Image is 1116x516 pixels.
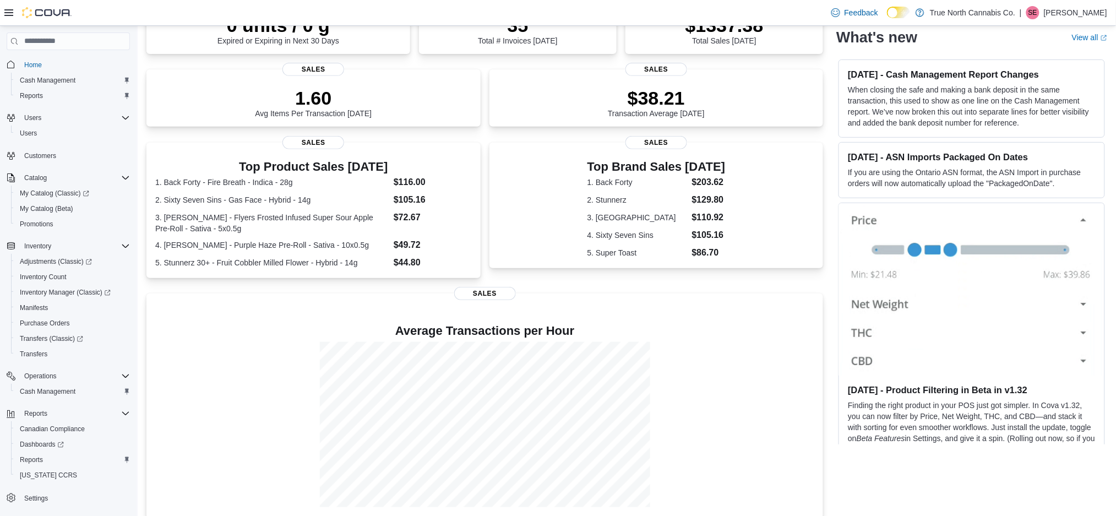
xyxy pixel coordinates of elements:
[20,111,130,124] span: Users
[2,148,134,164] button: Customers
[155,194,389,205] dt: 2. Sixty Seven Sins - Gas Face - Hybrid - 14g
[11,384,134,399] button: Cash Management
[155,212,389,234] dt: 3. [PERSON_NAME] - Flyers Frosted Infused Super Sour Apple Pre-Roll - Sativa - 5x0.5g
[20,91,43,100] span: Reports
[848,167,1096,189] p: If you are using the Ontario ASN format, the ASN Import in purchase orders will now automatically...
[24,242,51,251] span: Inventory
[887,7,910,18] input: Dark Mode
[11,285,134,300] a: Inventory Manager (Classic)
[11,88,134,104] button: Reports
[24,409,47,418] span: Reports
[1044,6,1107,19] p: [PERSON_NAME]
[20,425,85,433] span: Canadian Compliance
[15,301,130,314] span: Manifests
[20,288,111,297] span: Inventory Manager (Classic)
[2,57,134,73] button: Home
[848,69,1096,80] h3: [DATE] - Cash Management Report Changes
[848,400,1096,455] p: Finding the right product in your POS just got simpler. In Cova v1.32, you can now filter by Pric...
[20,491,130,504] span: Settings
[11,452,134,468] button: Reports
[887,18,888,19] span: Dark Mode
[155,160,472,173] h3: Top Product Sales [DATE]
[24,494,48,503] span: Settings
[11,316,134,331] button: Purchase Orders
[15,255,96,268] a: Adjustments (Classic)
[625,63,687,76] span: Sales
[587,212,688,223] dt: 3. [GEOGRAPHIC_DATA]
[20,58,46,72] a: Home
[20,220,53,229] span: Promotions
[394,193,472,207] dd: $105.16
[11,331,134,346] a: Transfers (Classic)
[155,177,389,188] dt: 1. Back Forty - Fire Breath - Indica - 28g
[20,149,61,162] a: Customers
[15,317,130,330] span: Purchase Orders
[20,273,67,281] span: Inventory Count
[11,468,134,483] button: [US_STATE] CCRS
[20,189,89,198] span: My Catalog (Classic)
[20,370,61,383] button: Operations
[20,58,130,72] span: Home
[15,422,130,436] span: Canadian Compliance
[255,87,372,118] div: Avg Items Per Transaction [DATE]
[15,469,81,482] a: [US_STATE] CCRS
[15,286,130,299] span: Inventory Manager (Classic)
[2,490,134,506] button: Settings
[2,110,134,126] button: Users
[836,29,917,46] h2: What's new
[15,202,130,215] span: My Catalog (Beta)
[478,14,557,45] div: Total # Invoices [DATE]
[20,303,48,312] span: Manifests
[692,211,726,224] dd: $110.92
[155,257,389,268] dt: 5. Stunnerz 30+ - Fruit Cobbler Milled Flower - Hybrid - 14g
[2,406,134,421] button: Reports
[827,2,883,24] a: Feedback
[20,455,43,464] span: Reports
[20,129,37,138] span: Users
[15,127,130,140] span: Users
[394,238,472,252] dd: $49.72
[20,171,51,184] button: Catalog
[845,7,878,18] span: Feedback
[20,334,83,343] span: Transfers (Classic)
[1020,6,1022,19] p: |
[15,301,52,314] a: Manifests
[11,300,134,316] button: Manifests
[1072,33,1107,42] a: View allExternal link
[11,126,134,141] button: Users
[15,270,71,284] a: Inventory Count
[24,173,47,182] span: Catalog
[15,74,130,87] span: Cash Management
[11,201,134,216] button: My Catalog (Beta)
[15,89,47,102] a: Reports
[255,87,372,109] p: 1.60
[685,14,764,45] div: Total Sales [DATE]
[15,385,130,398] span: Cash Management
[848,151,1096,162] h3: [DATE] - ASN Imports Packaged On Dates
[217,14,339,45] div: Expired or Expiring in Next 30 Days
[24,372,57,381] span: Operations
[11,346,134,362] button: Transfers
[15,187,130,200] span: My Catalog (Classic)
[15,187,94,200] a: My Catalog (Classic)
[848,384,1096,395] h3: [DATE] - Product Filtering in Beta in v1.32
[1101,35,1107,41] svg: External link
[930,6,1015,19] p: True North Cannabis Co.
[692,193,726,207] dd: $129.80
[11,186,134,201] a: My Catalog (Classic)
[15,469,130,482] span: Washington CCRS
[2,368,134,384] button: Operations
[282,136,344,149] span: Sales
[155,324,814,338] h4: Average Transactions per Hour
[20,440,64,449] span: Dashboards
[587,194,688,205] dt: 2. Stunnerz
[15,438,68,451] a: Dashboards
[1026,6,1039,19] div: Stan Elsbury
[394,211,472,224] dd: $72.67
[20,350,47,359] span: Transfers
[15,74,80,87] a: Cash Management
[15,286,115,299] a: Inventory Manager (Classic)
[692,246,726,259] dd: $86.70
[394,176,472,189] dd: $116.00
[587,247,688,258] dt: 5. Super Toast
